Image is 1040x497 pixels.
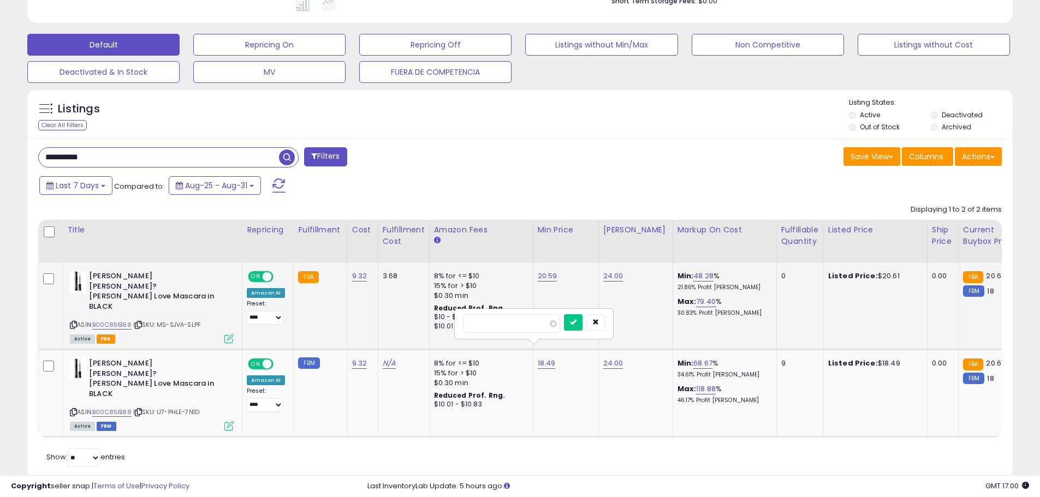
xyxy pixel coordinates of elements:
span: All listings currently available for purchase on Amazon [70,334,95,344]
div: $0.30 min [434,378,525,388]
div: 8% for <= $10 [434,271,525,281]
a: 24.00 [603,271,623,282]
small: Amazon Fees. [434,236,441,245]
label: Archived [942,122,971,131]
span: OFF [272,360,289,369]
div: 0.00 [932,358,950,368]
div: Displaying 1 to 2 of 2 items [911,205,1002,215]
div: 15% for > $10 [434,281,525,291]
button: Actions [955,147,1002,166]
button: Non Competitive [692,34,844,56]
label: Active [860,110,880,119]
a: 79.40 [696,296,716,307]
span: Last 7 Days [56,180,99,191]
b: Max: [678,296,697,307]
label: Deactivated [942,110,983,119]
b: Listed Price: [828,271,878,281]
div: $18.49 [828,358,919,368]
span: | SKU: U7-PHLE-7N1D [133,408,199,416]
button: FUERA DE COMPETENCIA [359,61,512,83]
a: Terms of Use [93,481,140,491]
b: Min: [678,358,694,368]
div: Amazon AI [247,288,285,298]
div: Last InventoryLab Update: 5 hours ago. [367,481,1029,492]
button: Default [27,34,180,56]
div: $10.01 - $10.83 [434,322,525,331]
strong: Copyright [11,481,51,491]
span: All listings currently available for purchase on Amazon [70,422,95,431]
button: Listings without Min/Max [525,34,678,56]
button: Filters [304,147,347,166]
div: 15% for > $10 [434,368,525,378]
div: Markup on Cost [678,224,772,236]
a: 24.00 [603,358,623,369]
div: % [678,384,768,404]
button: Repricing On [193,34,346,56]
small: FBM [963,285,984,297]
a: Privacy Policy [141,481,189,491]
span: 18 [987,373,994,384]
div: Fulfillable Quantity [781,224,819,247]
p: 46.17% Profit [PERSON_NAME] [678,397,768,404]
p: 30.83% Profit [PERSON_NAME] [678,309,768,317]
b: [PERSON_NAME] [PERSON_NAME]? [PERSON_NAME] Love Mascara in BLACK [89,358,222,402]
b: Reduced Prof. Rng. [434,391,506,400]
small: FBM [963,373,984,384]
div: $20.61 [828,271,919,281]
span: Compared to: [114,181,164,191]
div: ASIN: [70,358,234,429]
button: Deactivated & In Stock [27,61,180,83]
a: 20.59 [538,271,557,282]
div: $10.01 - $10.83 [434,400,525,409]
div: Listed Price [828,224,923,236]
button: Repricing Off [359,34,512,56]
button: Last 7 Days [39,176,112,195]
a: 118.88 [696,384,716,394]
b: [PERSON_NAME] [PERSON_NAME]? [PERSON_NAME] Love Mascara in BLACK [89,271,222,314]
div: Amazon Fees [434,224,528,236]
div: Min Price [538,224,594,236]
div: 9 [781,358,815,368]
div: Title [67,224,237,236]
div: % [678,358,768,379]
div: Fulfillment [298,224,342,236]
p: 21.86% Profit [PERSON_NAME] [678,284,768,291]
span: Show: entries [46,452,125,462]
b: Listed Price: [828,358,878,368]
span: | SKU: MS-SJVA-SLPF [133,320,201,329]
div: 8% for <= $10 [434,358,525,368]
span: 20.61 [986,358,1003,368]
div: Clear All Filters [38,120,87,130]
div: 3.68 [383,271,421,281]
div: seller snap | | [11,481,189,492]
small: FBA [963,271,983,283]
span: OFF [272,272,289,282]
p: 34.61% Profit [PERSON_NAME] [678,371,768,379]
div: Preset: [247,300,285,325]
a: 18.49 [538,358,556,369]
span: ON [249,272,263,282]
a: 68.67 [693,358,712,369]
img: 314Ftz-KhbL._SL40_.jpg [70,271,86,293]
a: 9.32 [352,271,367,282]
a: 9.32 [352,358,367,369]
p: Listing States: [849,98,1013,108]
span: 18 [987,286,994,296]
small: FBM [298,357,319,369]
span: ON [249,360,263,369]
a: N/A [383,358,396,369]
button: Save View [843,147,900,166]
div: [PERSON_NAME] [603,224,668,236]
th: The percentage added to the cost of goods (COGS) that forms the calculator for Min & Max prices. [673,220,776,263]
a: B00C85IB88 [92,320,132,330]
div: Cost [352,224,373,236]
div: Fulfillment Cost [383,224,425,247]
div: % [678,271,768,291]
small: FBA [963,358,983,370]
div: ASIN: [70,271,234,342]
button: Aug-25 - Aug-31 [169,176,261,195]
button: Columns [902,147,953,166]
b: Max: [678,384,697,394]
b: Reduced Prof. Rng. [434,303,506,313]
a: B00C85IB88 [92,408,132,417]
